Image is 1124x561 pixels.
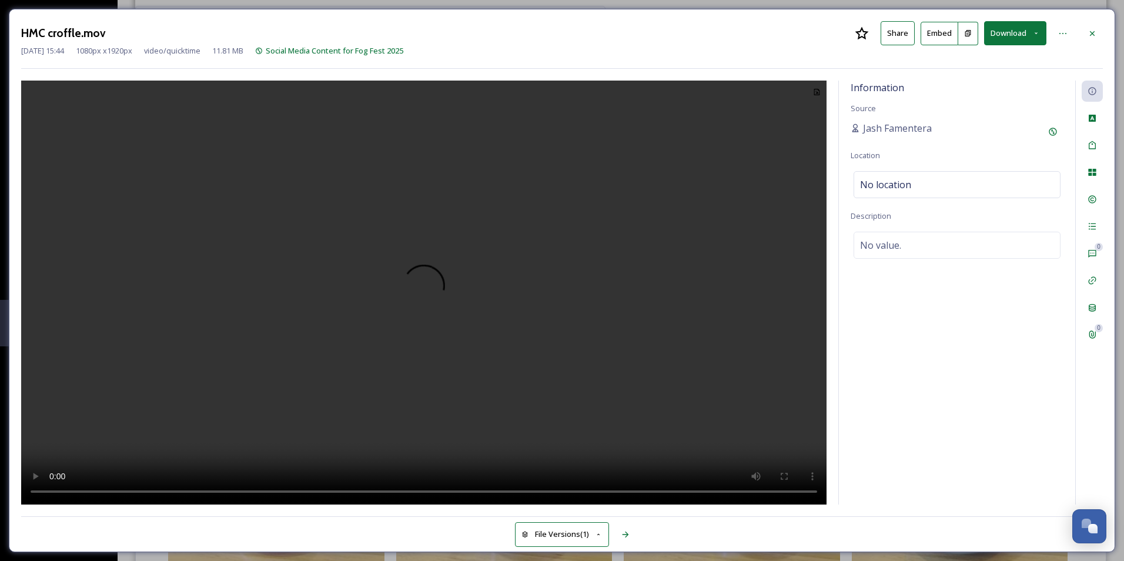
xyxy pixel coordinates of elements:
[1072,509,1106,543] button: Open Chat
[266,45,403,56] span: Social Media Content for Fog Fest 2025
[851,81,904,94] span: Information
[863,121,932,135] span: Jash Famentera
[212,45,243,56] span: 11.81 MB
[851,150,880,161] span: Location
[515,522,609,546] button: File Versions(1)
[860,178,911,192] span: No location
[76,45,132,56] span: 1080 px x 1920 px
[21,45,64,56] span: [DATE] 15:44
[860,238,901,252] span: No value.
[1095,243,1103,251] div: 0
[921,22,958,45] button: Embed
[851,211,891,221] span: Description
[1095,324,1103,332] div: 0
[851,103,876,113] span: Source
[881,21,915,45] button: Share
[144,45,200,56] span: video/quicktime
[21,25,106,42] h3: HMC croffle.mov
[984,21,1046,45] button: Download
